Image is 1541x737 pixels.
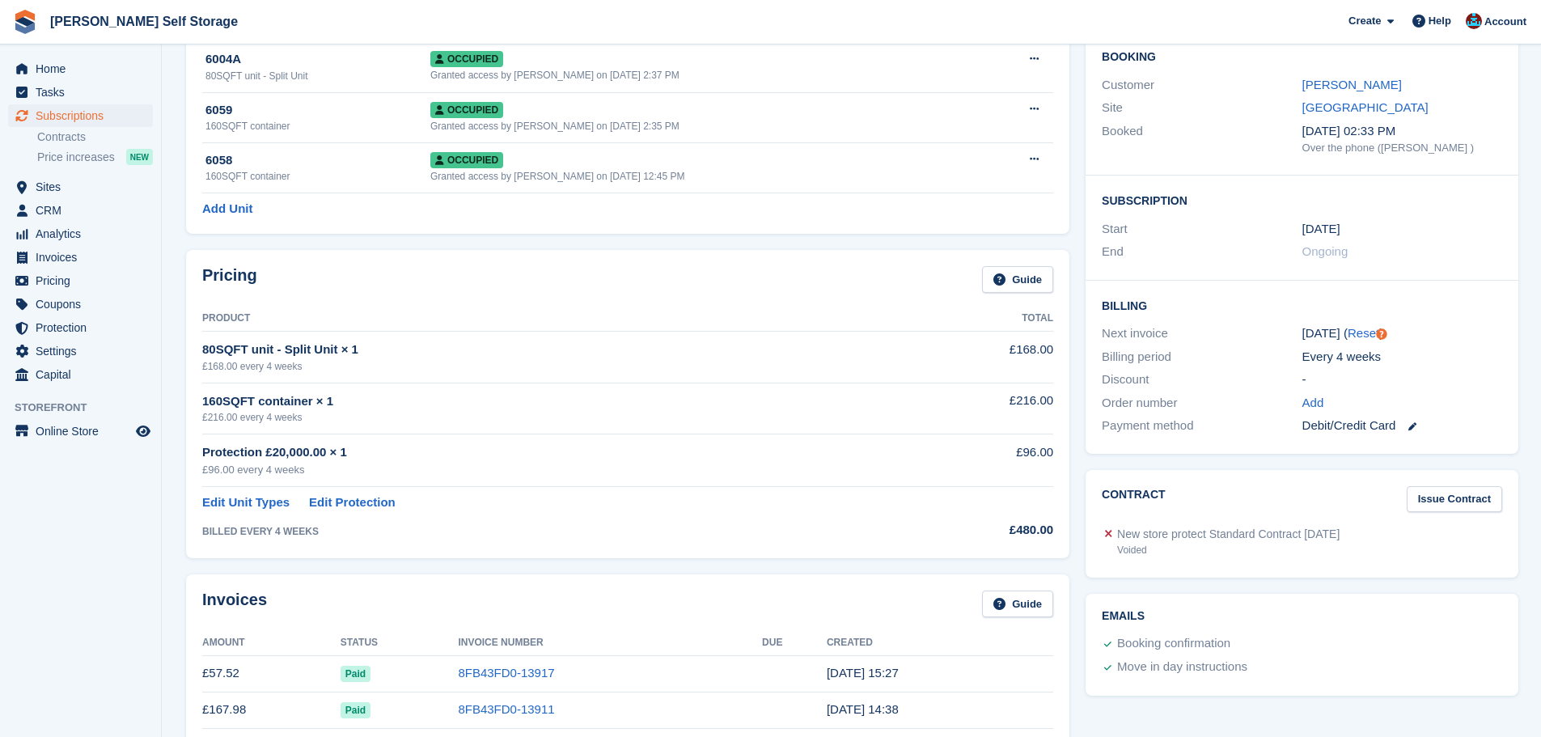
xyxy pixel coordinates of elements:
[895,306,1053,332] th: Total
[126,149,153,165] div: NEW
[1466,13,1482,29] img: Dev Yildirim
[36,269,133,292] span: Pricing
[1102,371,1302,389] div: Discount
[1102,297,1502,313] h2: Billing
[205,169,430,184] div: 160SQFT container
[202,591,267,617] h2: Invoices
[202,524,895,539] div: BILLED EVERY 4 WEEKS
[341,666,370,682] span: Paid
[1102,394,1302,413] div: Order number
[458,702,554,716] a: 8FB43FD0-13911
[8,57,153,80] a: menu
[36,57,133,80] span: Home
[1302,324,1502,343] div: [DATE] ( )
[895,383,1053,434] td: £216.00
[458,666,554,680] a: 8FB43FD0-13917
[895,521,1053,540] div: £480.00
[430,169,980,184] div: Granted access by [PERSON_NAME] on [DATE] 12:45 PM
[827,702,899,716] time: 2025-08-12 13:38:22 UTC
[8,104,153,127] a: menu
[1302,78,1402,91] a: [PERSON_NAME]
[1102,76,1302,95] div: Customer
[341,630,459,656] th: Status
[36,316,133,339] span: Protection
[8,340,153,362] a: menu
[36,293,133,316] span: Coupons
[202,359,895,374] div: £168.00 every 4 weeks
[1407,486,1502,513] a: Issue Contract
[1302,100,1429,114] a: [GEOGRAPHIC_DATA]
[1102,610,1502,623] h2: Emails
[1102,99,1302,117] div: Site
[202,306,895,332] th: Product
[8,246,153,269] a: menu
[1429,13,1451,29] span: Help
[36,104,133,127] span: Subscriptions
[36,340,133,362] span: Settings
[430,102,503,118] span: Occupied
[8,176,153,198] a: menu
[36,199,133,222] span: CRM
[205,69,430,83] div: 80SQFT unit - Split Unit
[1102,220,1302,239] div: Start
[895,332,1053,383] td: £168.00
[430,152,503,168] span: Occupied
[37,148,153,166] a: Price increases NEW
[202,410,895,425] div: £216.00 every 4 weeks
[458,630,762,656] th: Invoice Number
[1102,243,1302,261] div: End
[205,101,430,120] div: 6059
[827,666,899,680] time: 2025-08-12 14:27:15 UTC
[8,199,153,222] a: menu
[36,176,133,198] span: Sites
[430,119,980,133] div: Granted access by [PERSON_NAME] on [DATE] 2:35 PM
[1302,220,1340,239] time: 2025-08-12 00:00:00 UTC
[8,222,153,245] a: menu
[13,10,37,34] img: stora-icon-8386f47178a22dfd0bd8f6a31ec36ba5ce8667c1dd55bd0f319d3a0aa187defe.svg
[895,434,1053,487] td: £96.00
[36,363,133,386] span: Capital
[1102,486,1166,513] h2: Contract
[133,421,153,441] a: Preview store
[202,630,341,656] th: Amount
[982,266,1053,293] a: Guide
[1484,14,1526,30] span: Account
[1102,324,1302,343] div: Next invoice
[8,269,153,292] a: menu
[1102,192,1502,208] h2: Subscription
[1102,122,1302,156] div: Booked
[1302,348,1502,366] div: Every 4 weeks
[827,630,1053,656] th: Created
[341,702,370,718] span: Paid
[1302,122,1502,141] div: [DATE] 02:33 PM
[205,50,430,69] div: 6004A
[202,462,895,478] div: £96.00 every 4 weeks
[202,692,341,728] td: £167.98
[205,151,430,170] div: 6058
[8,420,153,443] a: menu
[1117,526,1340,543] div: New store protect Standard Contract [DATE]
[44,8,244,35] a: [PERSON_NAME] Self Storage
[1348,326,1379,340] a: Reset
[202,443,895,462] div: Protection £20,000.00 × 1
[762,630,827,656] th: Due
[309,493,396,512] a: Edit Protection
[1102,51,1502,64] h2: Booking
[8,363,153,386] a: menu
[15,400,161,416] span: Storefront
[36,222,133,245] span: Analytics
[8,293,153,316] a: menu
[36,246,133,269] span: Invoices
[1302,371,1502,389] div: -
[202,655,341,692] td: £57.52
[1102,417,1302,435] div: Payment method
[982,591,1053,617] a: Guide
[202,341,895,359] div: 80SQFT unit - Split Unit × 1
[1302,244,1348,258] span: Ongoing
[1117,658,1247,677] div: Move in day instructions
[1117,543,1340,557] div: Voided
[1374,327,1389,341] div: Tooltip anchor
[36,81,133,104] span: Tasks
[1117,634,1230,654] div: Booking confirmation
[430,51,503,67] span: Occupied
